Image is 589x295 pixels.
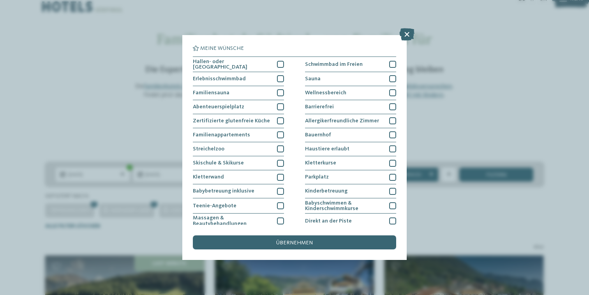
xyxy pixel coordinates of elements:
[305,200,384,212] span: Babyschwimmen & Kinderschwimmkurse
[193,188,254,194] span: Babybetreuung inklusive
[305,62,363,67] span: Schwimmbad im Freien
[193,174,224,180] span: Kletterwand
[305,160,336,166] span: Kletterkurse
[305,104,334,110] span: Barrierefrei
[305,90,346,95] span: Wellnessbereich
[193,203,236,208] span: Teenie-Angebote
[305,76,321,81] span: Sauna
[305,218,352,224] span: Direkt an der Piste
[193,90,229,95] span: Familiensauna
[193,118,270,124] span: Zertifizierte glutenfreie Küche
[305,146,349,152] span: Haustiere erlaubt
[193,146,224,152] span: Streichelzoo
[193,160,244,166] span: Skischule & Skikurse
[193,76,246,81] span: Erlebnisschwimmbad
[305,188,347,194] span: Kinderbetreuung
[276,240,313,246] span: übernehmen
[305,174,329,180] span: Parkplatz
[305,118,379,124] span: Allergikerfreundliche Zimmer
[193,59,272,70] span: Hallen- oder [GEOGRAPHIC_DATA]
[200,46,244,51] span: Meine Wünsche
[193,104,244,110] span: Abenteuerspielplatz
[193,132,250,138] span: Familienappartements
[305,132,331,138] span: Bauernhof
[193,215,272,226] span: Massagen & Beautybehandlungen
